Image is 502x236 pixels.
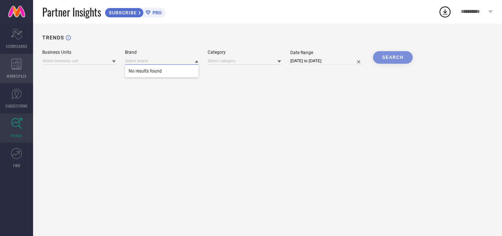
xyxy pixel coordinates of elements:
[42,57,116,65] input: Select business unit
[290,50,364,55] div: Date Range
[6,103,28,109] span: SUGGESTIONS
[151,10,162,15] span: PRO
[7,73,27,79] span: WORKSPACE
[290,57,364,65] input: Select date range
[438,5,452,18] div: Open download list
[42,50,116,55] div: Business Units
[125,57,198,65] input: Select brand
[105,10,139,15] span: SUBSCRIBE
[10,133,23,138] span: TRENDS
[125,50,198,55] div: Brand
[6,43,28,49] span: SCORECARDS
[42,4,101,20] span: Partner Insights
[42,35,64,40] h1: TRENDS
[105,6,165,18] a: SUBSCRIBEPRO
[208,57,281,65] input: Select category
[125,65,198,77] span: No results found
[13,163,20,168] span: FWD
[208,50,281,55] div: Category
